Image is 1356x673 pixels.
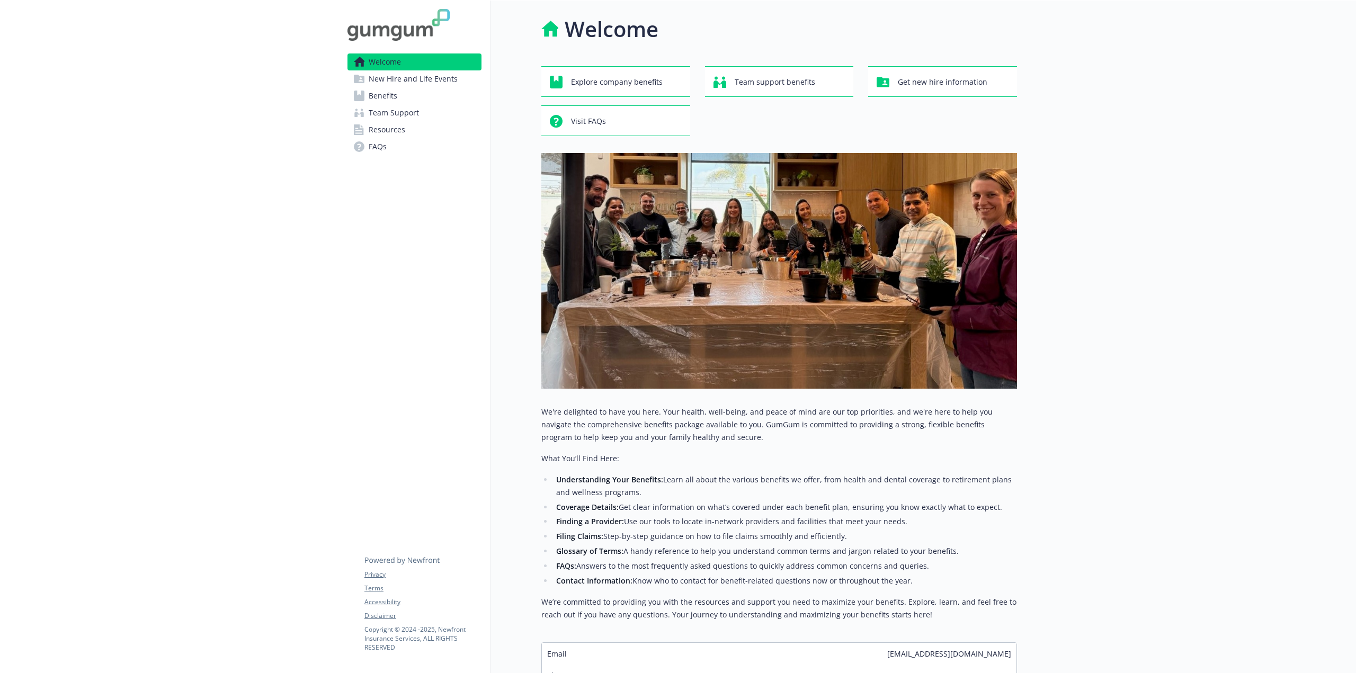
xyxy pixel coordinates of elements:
a: New Hire and Life Events [347,70,481,87]
span: Visit FAQs [571,111,606,131]
span: New Hire and Life Events [369,70,458,87]
h1: Welcome [565,13,658,45]
strong: Understanding Your Benefits: [556,474,663,484]
span: Explore company benefits [571,72,663,92]
span: Benefits [369,87,397,104]
li: Use our tools to locate in-network providers and facilities that meet your needs. [553,515,1017,528]
a: Benefits [347,87,481,104]
p: What You’ll Find Here: [541,452,1017,465]
span: Team Support [369,104,419,121]
img: overview page banner [541,153,1017,389]
li: Step-by-step guidance on how to file claims smoothly and efficiently. [553,530,1017,543]
span: Resources [369,121,405,138]
strong: Filing Claims: [556,531,603,541]
button: Explore company benefits [541,66,690,97]
span: Welcome [369,53,401,70]
li: Answers to the most frequently asked questions to quickly address common concerns and queries. [553,560,1017,572]
a: Team Support [347,104,481,121]
strong: Coverage Details: [556,502,619,512]
li: Know who to contact for benefit-related questions now or throughout the year. [553,575,1017,587]
span: FAQs [369,138,387,155]
p: We're delighted to have you here. Your health, well-being, and peace of mind are our top prioriti... [541,406,1017,444]
button: Team support benefits [705,66,854,97]
span: Team support benefits [735,72,815,92]
a: Terms [364,584,481,593]
a: Resources [347,121,481,138]
a: Privacy [364,570,481,579]
a: Accessibility [364,597,481,607]
li: Get clear information on what’s covered under each benefit plan, ensuring you know exactly what t... [553,501,1017,514]
a: Welcome [347,53,481,70]
span: Get new hire information [898,72,987,92]
strong: Contact Information: [556,576,632,586]
strong: Finding a Provider: [556,516,624,526]
span: Email [547,648,567,659]
strong: FAQs: [556,561,576,571]
p: We’re committed to providing you with the resources and support you need to maximize your benefit... [541,596,1017,621]
button: Visit FAQs [541,105,690,136]
li: A handy reference to help you understand common terms and jargon related to your benefits. [553,545,1017,558]
a: Disclaimer [364,611,481,621]
a: FAQs [347,138,481,155]
li: Learn all about the various benefits we offer, from health and dental coverage to retirement plan... [553,473,1017,499]
span: [EMAIL_ADDRESS][DOMAIN_NAME] [887,648,1011,659]
button: Get new hire information [868,66,1017,97]
strong: Glossary of Terms: [556,546,623,556]
p: Copyright © 2024 - 2025 , Newfront Insurance Services, ALL RIGHTS RESERVED [364,625,481,652]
